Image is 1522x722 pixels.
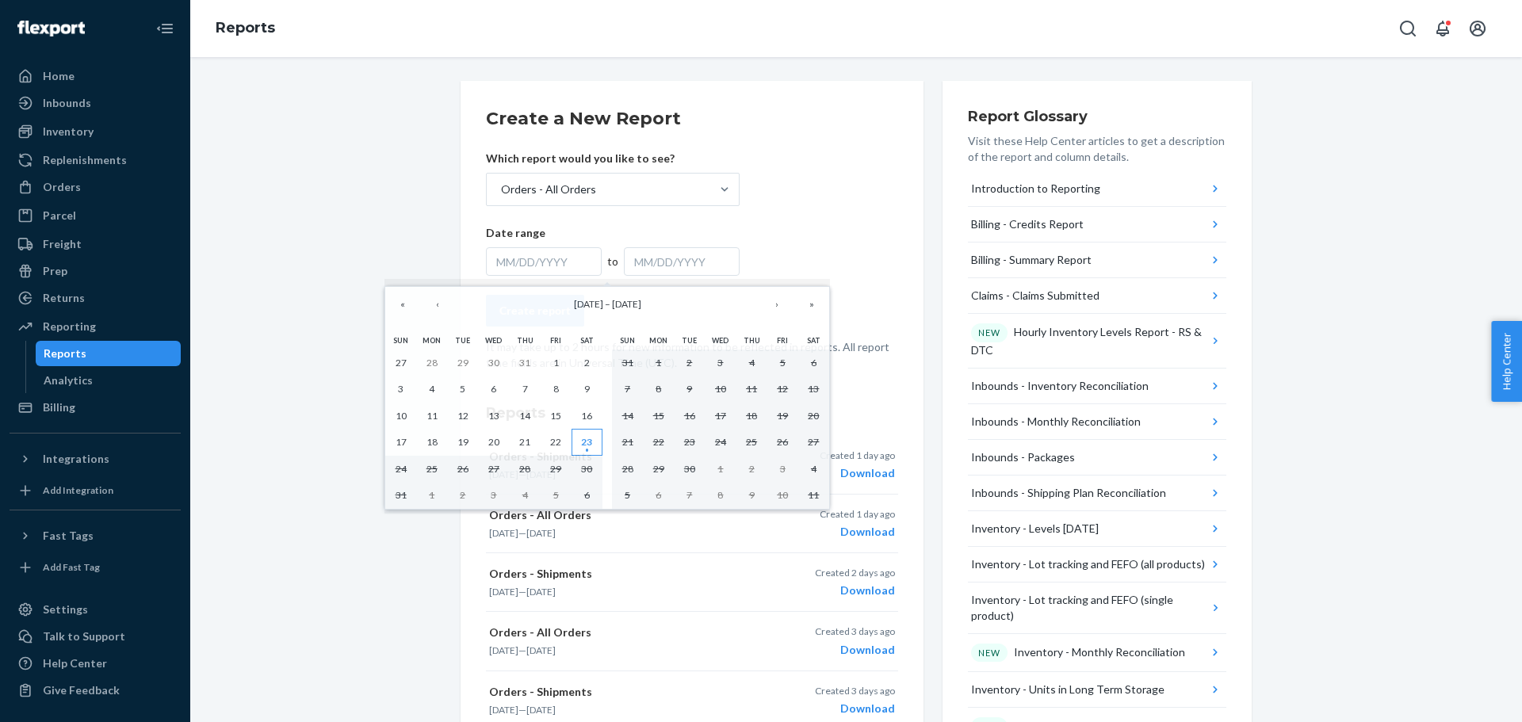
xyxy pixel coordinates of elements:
[736,350,767,376] button: September 4, 2025
[478,456,509,483] button: August 27, 2025
[971,592,1207,624] div: Inventory - Lot tracking and FEFO (single product)
[581,436,592,448] abbr: August 23, 2025
[767,429,798,456] button: September 26, 2025
[746,436,757,448] abbr: September 25, 2025
[416,456,447,483] button: August 25, 2025
[968,404,1226,440] button: Inbounds - Monthly Reconciliation
[43,483,113,497] div: Add Integration
[44,346,86,361] div: Reports
[584,489,590,501] abbr: September 6, 2025
[572,456,602,483] button: August 30, 2025
[643,403,674,430] button: September 15, 2025
[10,651,181,676] a: Help Center
[43,124,94,139] div: Inventory
[526,704,556,716] time: [DATE]
[455,336,470,345] abbr: Tuesday
[455,287,759,322] button: [DATE] – [DATE]
[612,376,643,403] button: September 7, 2025
[553,383,559,395] abbr: August 8, 2025
[550,336,561,345] abbr: Friday
[488,357,499,369] abbr: July 30, 2025
[622,463,633,475] abbr: September 28, 2025
[971,252,1092,268] div: Billing - Summary Report
[705,350,736,376] button: September 3, 2025
[517,336,533,345] abbr: Thursday
[777,336,788,345] abbr: Friday
[807,336,820,345] abbr: Saturday
[43,560,100,574] div: Add Fast Tag
[396,489,407,501] abbr: August 31, 2025
[10,147,181,173] a: Replenishments
[820,507,895,521] p: Created 1 day ago
[489,703,757,716] p: —
[488,436,499,448] abbr: August 20, 2025
[550,436,561,448] abbr: August 22, 2025
[416,376,447,403] button: August 4, 2025
[489,625,757,640] p: Orders - All Orders
[447,482,478,509] button: September 2, 2025
[43,290,85,306] div: Returns
[971,449,1075,465] div: Inbounds - Packages
[522,383,528,395] abbr: August 7, 2025
[749,489,755,501] abbr: October 9, 2025
[420,287,455,322] button: ‹
[602,254,625,269] div: to
[457,436,468,448] abbr: August 19, 2025
[486,612,898,670] button: Orders - All Orders[DATE]—[DATE]Created 3 days agoDownload
[808,383,819,395] abbr: September 13, 2025
[10,446,181,472] button: Integrations
[780,463,786,475] abbr: October 3, 2025
[643,376,674,403] button: September 8, 2025
[522,489,528,501] abbr: September 4, 2025
[541,376,572,403] button: August 8, 2025
[968,369,1226,404] button: Inbounds - Inventory Reconciliation
[385,287,420,322] button: «
[478,350,509,376] button: July 30, 2025
[478,482,509,509] button: September 3, 2025
[971,323,1208,358] div: Hourly Inventory Levels Report - RS & DTC
[416,403,447,430] button: August 11, 2025
[798,376,829,403] button: September 13, 2025
[971,216,1084,232] div: Billing - Credits Report
[808,436,819,448] abbr: September 27, 2025
[794,287,829,322] button: »
[541,429,572,456] button: August 22, 2025
[968,171,1226,207] button: Introduction to Reporting
[572,376,602,403] button: August 9, 2025
[749,357,755,369] abbr: September 4, 2025
[447,376,478,403] button: August 5, 2025
[968,672,1226,708] button: Inventory - Units in Long Term Storage
[43,152,127,168] div: Replenishments
[978,647,1000,659] p: NEW
[488,410,499,422] abbr: August 13, 2025
[811,463,816,475] abbr: October 4, 2025
[705,376,736,403] button: September 10, 2025
[486,225,740,241] p: Date range
[622,357,633,369] abbr: August 31, 2025
[510,376,541,403] button: August 7, 2025
[36,341,182,366] a: Reports
[489,644,757,657] p: —
[736,456,767,483] button: October 2, 2025
[489,507,757,523] p: Orders - All Orders
[574,298,603,310] span: [DATE]
[553,357,559,369] abbr: August 1, 2025
[489,644,518,656] time: [DATE]
[686,357,692,369] abbr: September 2, 2025
[643,456,674,483] button: September 29, 2025
[572,403,602,430] button: August 16, 2025
[625,489,630,501] abbr: October 5, 2025
[686,489,692,501] abbr: October 7, 2025
[674,429,705,456] button: September 23, 2025
[10,523,181,548] button: Fast Tags
[10,597,181,622] a: Settings
[385,350,416,376] button: July 27, 2025
[486,106,898,132] h2: Create a New Report
[686,383,692,395] abbr: September 9, 2025
[541,350,572,376] button: August 1, 2025
[43,628,125,644] div: Talk to Support
[715,436,726,448] abbr: September 24, 2025
[736,403,767,430] button: September 18, 2025
[815,642,895,658] div: Download
[612,298,641,310] span: [DATE]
